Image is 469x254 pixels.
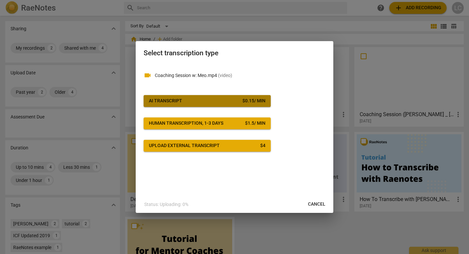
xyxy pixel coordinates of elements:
[308,201,325,208] span: Cancel
[144,201,188,208] p: Status: Uploading: 0%
[149,120,223,127] div: Human transcription, 1-3 days
[245,120,265,127] div: $ 1.5 / min
[242,98,265,104] div: $ 0.15 / min
[260,142,265,149] div: $ 4
[218,73,232,78] span: ( video )
[155,72,325,79] p: Coaching Session w: Meo.mp4(video)
[149,98,182,104] div: AI Transcript
[144,71,152,79] span: videocam
[149,142,220,149] div: Upload external transcript
[144,49,325,57] h2: Select transcription type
